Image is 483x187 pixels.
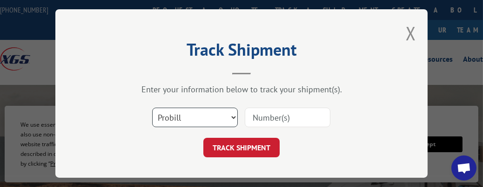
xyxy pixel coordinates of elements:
[406,21,416,45] button: Close modal
[203,138,280,157] button: TRACK SHIPMENT
[102,43,381,61] h2: Track Shipment
[245,108,330,127] input: Number(s)
[451,155,476,181] div: Open chat
[102,84,381,95] div: Enter your information below to track your shipment(s).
